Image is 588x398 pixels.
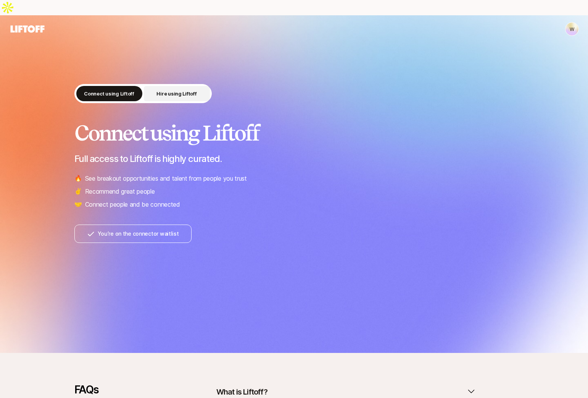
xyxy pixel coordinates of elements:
[74,173,82,183] span: 🔥
[74,225,192,243] button: You’re on the connector waitlist
[84,90,134,97] p: Connect using Liftoff
[216,387,267,397] p: What is Liftoff?
[85,186,155,196] p: Recommend great people
[74,186,82,196] span: ✌️
[74,383,181,396] p: FAQs
[85,199,180,209] p: Connect people and be connected
[565,22,579,36] button: W
[74,121,514,144] h2: Connect using Liftoff
[85,173,247,183] p: See breakout opportunities and talent from people you trust
[74,154,514,164] p: Full access to Liftoff is highly curated.
[156,90,197,97] p: Hire using Liftoff
[74,199,82,209] span: 🤝
[570,24,574,34] p: W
